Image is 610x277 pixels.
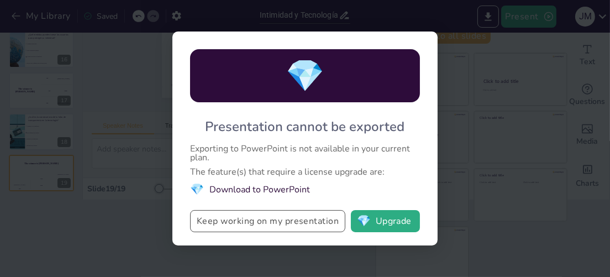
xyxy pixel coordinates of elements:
div: Presentation cannot be exported [206,118,405,135]
span: diamond [190,182,204,197]
button: diamondUpgrade [351,210,420,232]
span: diamond [357,216,371,227]
button: Keep working on my presentation [190,210,345,232]
div: The feature(s) that require a license upgrade are: [190,168,420,176]
span: diamond [286,55,324,97]
div: Exporting to PowerPoint is not available in your current plan. [190,144,420,162]
li: Download to PowerPoint [190,182,420,197]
